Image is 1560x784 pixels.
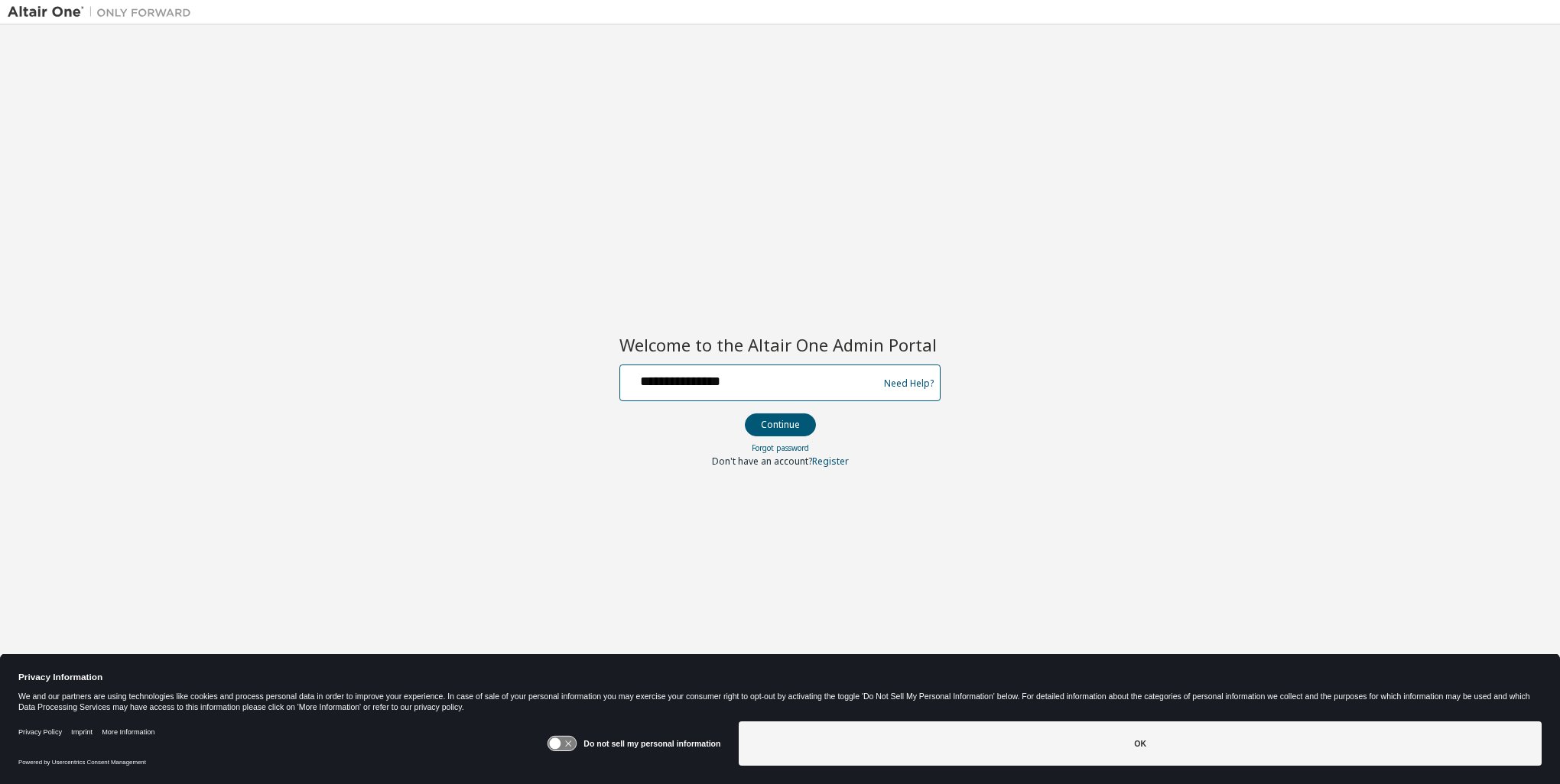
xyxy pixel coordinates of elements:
[884,383,934,384] a: Need Help?
[752,442,809,453] a: Forgot password
[812,455,849,468] a: Register
[745,413,816,436] button: Continue
[712,455,812,468] span: Don't have an account?
[619,334,941,355] h2: Welcome to the Altair One Admin Portal
[8,5,199,20] img: Altair One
